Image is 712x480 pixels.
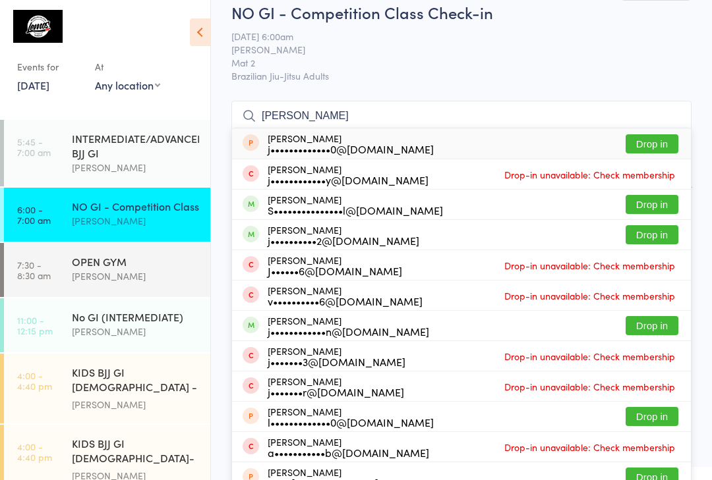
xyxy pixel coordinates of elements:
div: [PERSON_NAME] [268,406,434,427]
span: Drop-in unavailable: Check membership [501,165,678,184]
time: 4:00 - 4:40 pm [17,441,52,462]
div: l•••••••••••••0@[DOMAIN_NAME] [268,417,434,427]
a: 6:00 -7:00 amNO GI - Competition Class[PERSON_NAME] [4,188,210,242]
span: [DATE] 6:00am [231,30,671,43]
div: j•••••••••••••0@[DOMAIN_NAME] [268,144,434,154]
div: S•••••••••••••••l@[DOMAIN_NAME] [268,205,443,215]
a: 7:30 -8:30 amOPEN GYM[PERSON_NAME] [4,243,210,297]
a: 11:00 -12:15 pmNo GI (INTERMEDIATE)[PERSON_NAME] [4,298,210,352]
button: Drop in [626,225,678,244]
div: v••••••••••6@[DOMAIN_NAME] [268,296,423,306]
div: j••••••••••2@[DOMAIN_NAME] [268,235,419,246]
div: [PERSON_NAME] [72,324,199,339]
time: 6:00 - 7:00 am [17,204,51,225]
span: Drop-in unavailable: Check membership [501,437,678,457]
div: [PERSON_NAME] [268,225,419,246]
time: 7:30 - 8:30 am [17,259,51,280]
span: Drop-in unavailable: Check membership [501,286,678,306]
div: [PERSON_NAME] [268,255,402,276]
time: 4:00 - 4:40 pm [17,370,52,391]
button: Drop in [626,134,678,153]
div: [PERSON_NAME] [268,133,434,154]
div: KIDS BJJ GI [DEMOGRAPHIC_DATA] - Level 1 [72,365,199,397]
div: KIDS BJJ GI [DEMOGRAPHIC_DATA]- Level 2 [72,436,199,468]
div: J••••••6@[DOMAIN_NAME] [268,265,402,276]
div: [PERSON_NAME] [72,269,199,284]
div: [PERSON_NAME] [268,437,429,458]
a: 5:45 -7:00 amINTERMEDIATE/ADVANCED BJJ GI[PERSON_NAME] [4,120,210,186]
div: j•••••••r@[DOMAIN_NAME] [268,387,404,397]
div: [PERSON_NAME] [268,315,429,336]
a: 4:00 -4:40 pmKIDS BJJ GI [DEMOGRAPHIC_DATA] - Level 1[PERSON_NAME] [4,354,210,423]
div: [PERSON_NAME] [268,164,429,185]
button: Drop in [626,316,678,335]
div: INTERMEDIATE/ADVANCED BJJ GI [72,131,199,160]
span: Brazilian Jiu-Jitsu Adults [231,69,692,82]
span: Drop-in unavailable: Check membership [501,346,678,366]
img: Lemos Brazilian Jiu-Jitsu [13,10,63,43]
span: [PERSON_NAME] [231,43,671,56]
button: Drop in [626,195,678,214]
input: Search [231,101,692,131]
h2: NO GI - Competition Class Check-in [231,1,692,23]
button: Drop in [626,407,678,426]
div: j••••••••••••n@[DOMAIN_NAME] [268,326,429,336]
div: NO GI - Competition Class [72,199,199,213]
time: 11:00 - 12:15 pm [17,315,53,336]
div: [PERSON_NAME] [268,376,404,397]
div: [PERSON_NAME] [268,346,405,367]
span: Drop-in unavailable: Check membership [501,377,678,396]
a: [DATE] [17,78,49,92]
div: OPEN GYM [72,254,199,269]
div: At [95,56,160,78]
div: Any location [95,78,160,92]
div: j••••••••••••y@[DOMAIN_NAME] [268,174,429,185]
span: Drop-in unavailable: Check membership [501,255,678,275]
div: [PERSON_NAME] [72,160,199,175]
div: [PERSON_NAME] [72,397,199,412]
div: [PERSON_NAME] [268,285,423,306]
div: [PERSON_NAME] [268,194,443,215]
div: [PERSON_NAME] [72,213,199,228]
div: No GI (INTERMEDIATE) [72,309,199,324]
span: Mat 2 [231,56,671,69]
div: j•••••••3@[DOMAIN_NAME] [268,356,405,367]
div: Events for [17,56,82,78]
div: a•••••••••••b@[DOMAIN_NAME] [268,447,429,458]
time: 5:45 - 7:00 am [17,136,51,157]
